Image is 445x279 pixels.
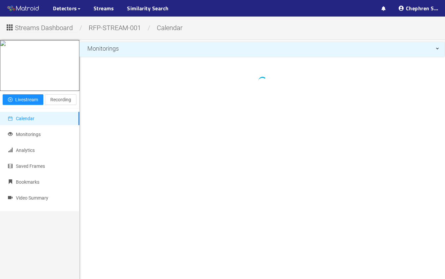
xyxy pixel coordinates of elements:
span: Analytics [16,148,35,153]
span: Monitorings [87,45,119,52]
span: Recording [50,96,71,103]
a: Streams Dashboard [5,26,78,31]
span: Detectors [53,4,77,12]
span: Monitorings [16,132,41,137]
span: play-circle [8,97,13,103]
span: Calendar [16,116,34,121]
span: calendar [152,24,188,32]
button: Recording [45,94,76,105]
span: Streams Dashboard [15,23,73,33]
button: Streams Dashboard [5,22,78,32]
span: / [78,24,84,32]
span: / [146,24,152,32]
img: 68e5c54455edf5946f30f35e_full.jpg [0,41,6,90]
span: Chephren S. [406,4,438,12]
span: RFP-STREAM-001 [84,24,146,32]
a: Similarity Search [127,4,169,12]
div: Monitorings [79,42,445,55]
span: Video Summary [16,195,48,201]
button: play-circleLivestream [3,94,43,105]
span: Livestream [15,96,38,103]
span: Bookmarks [16,179,39,185]
span: Saved Frames [16,163,45,169]
span: calendar [8,116,13,121]
a: Streams [94,4,114,12]
img: Matroid logo [7,4,40,14]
